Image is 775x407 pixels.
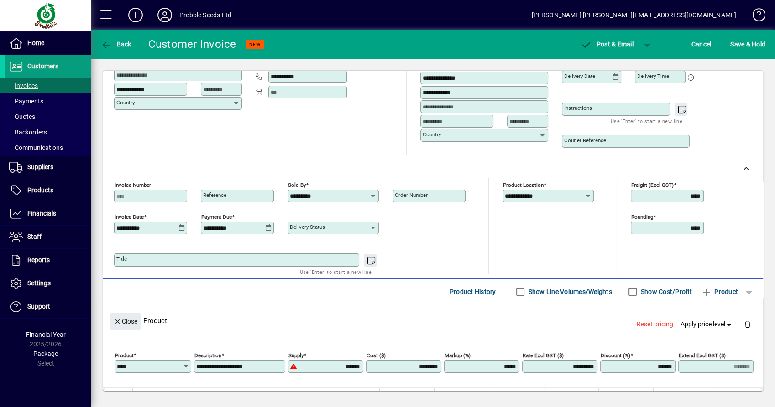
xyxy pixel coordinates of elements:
span: NEW [249,41,261,47]
mat-label: Rate excl GST ($) [523,352,564,359]
mat-label: Country [116,99,135,106]
span: Close [114,314,137,329]
span: Payments [9,98,43,105]
a: Home [5,32,91,55]
mat-label: Invoice number [115,182,151,188]
mat-hint: Use 'Enter' to start a new line [300,267,372,277]
span: Backorders [9,129,47,136]
div: [PERSON_NAME] [PERSON_NAME][EMAIL_ADDRESS][DOMAIN_NAME] [531,8,736,22]
mat-label: Delivery date [564,73,595,79]
button: Apply price level [677,316,737,333]
mat-label: Extend excl GST ($) [679,352,726,359]
button: Back [99,36,134,52]
a: Knowledge Base [745,2,764,31]
a: Communications [5,140,91,155]
mat-label: Markup (%) [445,352,471,359]
mat-label: Discount (%) [601,352,630,359]
span: ave & Hold [730,37,765,52]
a: Products [5,179,91,202]
mat-label: Cost ($) [367,352,386,359]
span: Suppliers [27,163,53,170]
button: Profile [150,7,179,23]
a: Suppliers [5,156,91,179]
button: Product [696,283,743,300]
button: Save & Hold [728,36,768,52]
div: Product [103,304,763,337]
span: Apply price level [681,319,733,329]
button: Add [121,7,150,23]
a: Support [5,295,91,318]
span: Reset pricing [637,319,673,329]
mat-label: Courier Reference [564,137,606,144]
span: Product [701,284,738,299]
mat-label: Instructions [564,105,592,111]
span: ost & Email [581,41,634,48]
mat-hint: Use 'Enter' to start a new line [611,116,682,126]
button: Reset pricing [633,316,677,333]
mat-label: Delivery time [637,73,669,79]
span: Invoices [9,82,38,89]
mat-label: Product location [503,182,544,188]
div: Prebble Seeds Ltd [179,8,231,22]
mat-label: Order number [395,192,428,198]
span: Financials [27,210,56,217]
button: Delete [737,313,759,335]
mat-label: Supply [288,352,304,359]
span: P [597,41,601,48]
span: Cancel [691,37,712,52]
a: Quotes [5,109,91,124]
div: Customer Invoice [148,37,236,52]
span: Package [33,350,58,357]
mat-label: Delivery status [290,224,325,230]
a: Settings [5,272,91,295]
span: Staff [27,233,42,240]
mat-label: Description [194,352,221,359]
span: Products [27,186,53,194]
span: Customers [27,62,58,70]
span: Home [27,39,44,46]
button: Cancel [689,36,714,52]
span: Settings [27,279,51,287]
label: Show Cost/Profit [639,287,692,296]
app-page-header-button: Delete [737,320,759,328]
a: Staff [5,226,91,248]
app-page-header-button: Close [108,317,143,325]
span: Quotes [9,113,35,120]
mat-label: Payment due [201,214,232,220]
label: Show Line Volumes/Weights [527,287,612,296]
a: Reports [5,249,91,272]
a: Invoices [5,78,91,93]
span: Product History [450,284,496,299]
span: S [730,41,734,48]
button: Choose address [536,56,550,71]
span: Support [27,303,50,310]
mat-label: Country [423,131,441,138]
a: Backorders [5,124,91,140]
a: Payments [5,93,91,109]
mat-label: Rounding [631,214,653,220]
mat-label: Product [115,352,134,359]
mat-label: Sold by [288,182,306,188]
mat-label: Freight (excl GST) [631,182,674,188]
button: Post & Email [576,36,638,52]
a: Financials [5,202,91,225]
button: Product History [446,283,500,300]
span: Communications [9,144,63,151]
button: Close [110,313,141,330]
span: Financial Year [26,331,66,338]
span: Back [101,41,131,48]
span: Reports [27,256,50,263]
mat-label: Title [116,256,127,262]
mat-label: Invoice date [115,214,144,220]
mat-label: Reference [203,192,226,198]
app-page-header-button: Back [91,36,141,52]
